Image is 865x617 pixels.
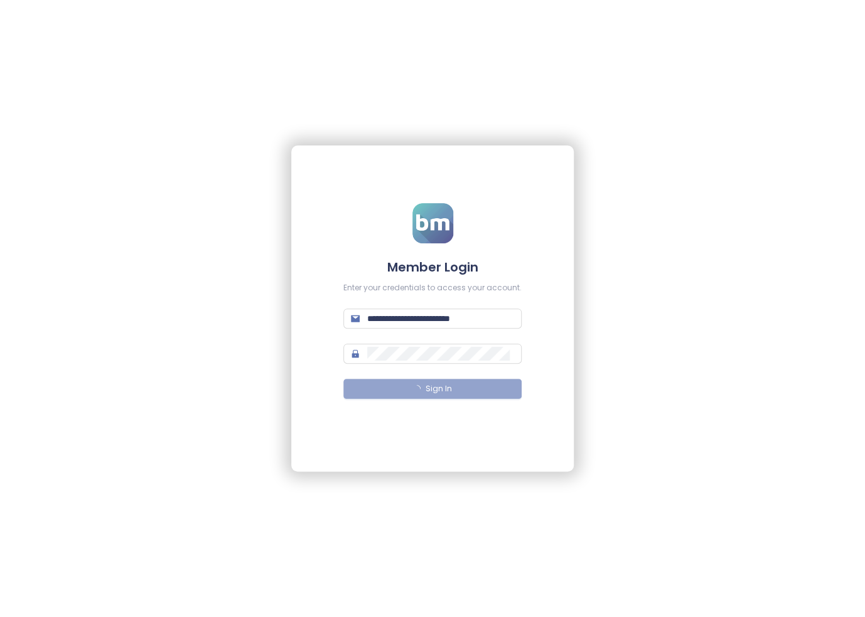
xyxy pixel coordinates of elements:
button: Sign In [343,379,522,399]
h4: Member Login [343,258,522,276]
span: mail [351,314,360,323]
img: logo [412,203,453,243]
span: Sign In [426,383,452,395]
span: loading [413,385,421,393]
span: lock [351,349,360,358]
div: Enter your credentials to access your account. [343,282,522,294]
